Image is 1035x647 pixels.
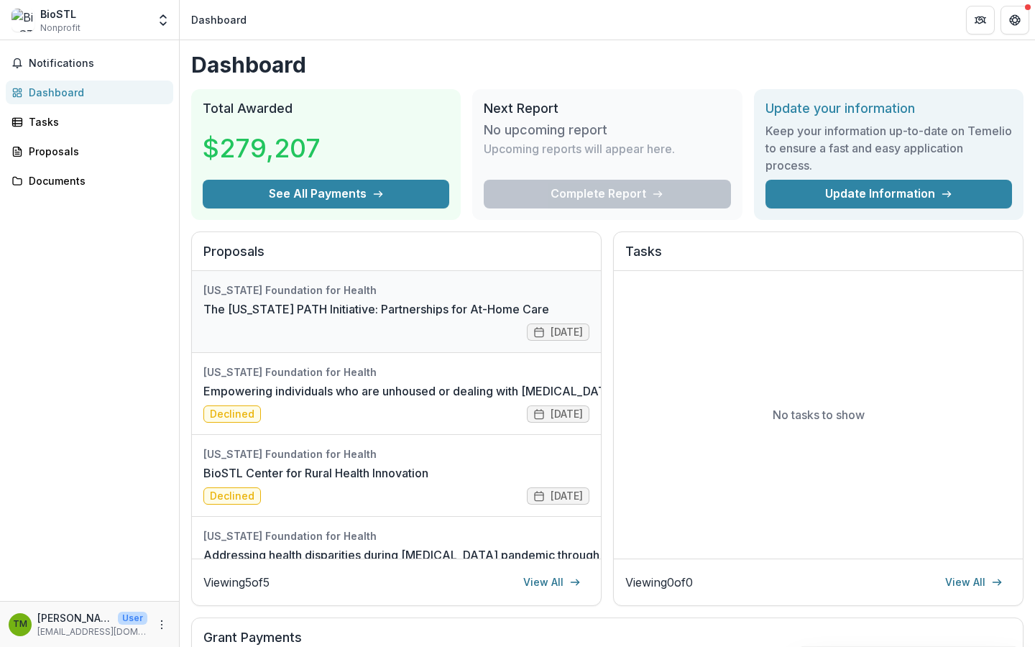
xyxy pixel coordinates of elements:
[6,81,173,104] a: Dashboard
[203,574,270,591] p: Viewing 5 of 5
[203,300,549,318] a: The [US_STATE] PATH Initiative: Partnerships for At-Home Care
[191,12,247,27] div: Dashboard
[1000,6,1029,35] button: Get Help
[40,22,80,35] span: Nonprofit
[773,406,865,423] p: No tasks to show
[29,144,162,159] div: Proposals
[40,6,80,22] div: BioSTL
[118,612,147,625] p: User
[937,571,1011,594] a: View All
[625,244,1011,271] h2: Tasks
[13,620,27,629] div: Taylor McCabe
[37,610,112,625] p: [PERSON_NAME]
[484,140,675,157] p: Upcoming reports will appear here.
[484,101,730,116] h2: Next Report
[765,101,1012,116] h2: Update your information
[6,139,173,163] a: Proposals
[966,6,995,35] button: Partners
[185,9,252,30] nav: breadcrumb
[625,574,693,591] p: Viewing 0 of 0
[203,244,589,271] h2: Proposals
[29,58,167,70] span: Notifications
[203,382,756,400] a: Empowering individuals who are unhoused or dealing with [MEDICAL_DATA] (SUD) through innovation
[203,464,428,482] a: BioSTL Center for Rural Health Innovation
[6,110,173,134] a: Tasks
[765,180,1012,208] a: Update Information
[153,6,173,35] button: Open entity switcher
[484,122,607,138] h3: No upcoming report
[765,122,1012,174] h3: Keep your information up-to-date on Temelio to ensure a fast and easy application process.
[203,546,658,564] a: Addressing health disparities during [MEDICAL_DATA] pandemic through innovation
[203,180,449,208] button: See All Payments
[6,52,173,75] button: Notifications
[203,129,321,168] h3: $279,207
[29,85,162,100] div: Dashboard
[203,101,449,116] h2: Total Awarded
[515,571,589,594] a: View All
[153,616,170,633] button: More
[29,114,162,129] div: Tasks
[6,169,173,193] a: Documents
[191,52,1023,78] h1: Dashboard
[11,9,34,32] img: BioSTL
[37,625,147,638] p: [EMAIL_ADDRESS][DOMAIN_NAME]
[29,173,162,188] div: Documents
